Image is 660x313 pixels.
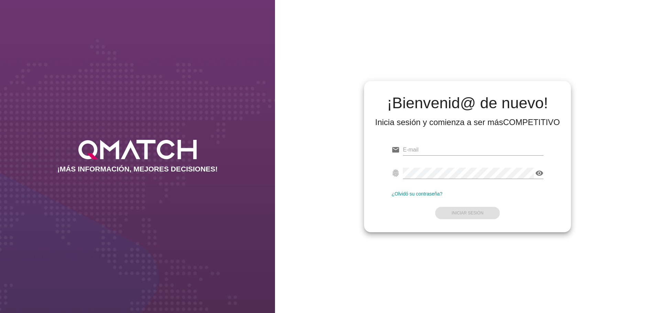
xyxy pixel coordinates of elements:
[57,165,218,173] h2: ¡MÁS INFORMACIÓN, MEJORES DECISIONES!
[375,117,560,128] div: Inicia sesión y comienza a ser más
[392,169,400,177] i: fingerprint
[392,146,400,154] i: email
[403,144,543,155] input: E-mail
[375,95,560,111] h2: ¡Bienvenid@ de nuevo!
[503,118,560,127] strong: COMPETITIVO
[392,191,442,197] a: ¿Olvidó su contraseña?
[535,169,543,177] i: visibility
